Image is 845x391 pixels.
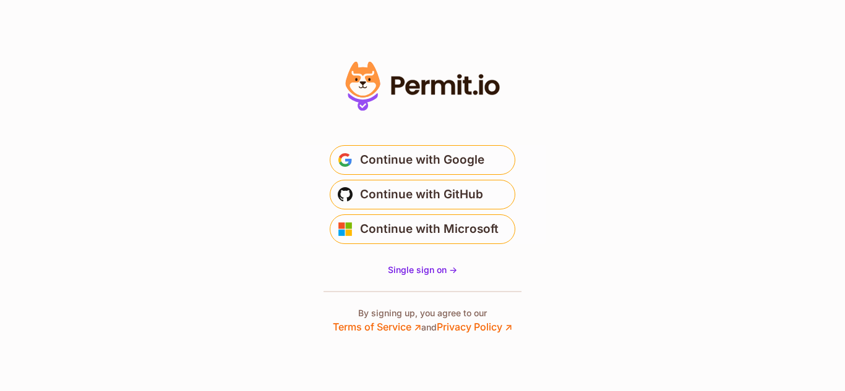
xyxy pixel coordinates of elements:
a: Single sign on -> [388,264,457,276]
a: Terms of Service ↗ [333,321,421,333]
span: Continue with Google [360,150,484,170]
p: By signing up, you agree to our and [333,307,512,334]
button: Continue with GitHub [330,180,515,209]
span: Continue with GitHub [360,185,483,204]
span: Continue with Microsoft [360,219,499,239]
button: Continue with Microsoft [330,214,515,244]
span: Single sign on -> [388,264,457,275]
a: Privacy Policy ↗ [437,321,512,333]
button: Continue with Google [330,145,515,175]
